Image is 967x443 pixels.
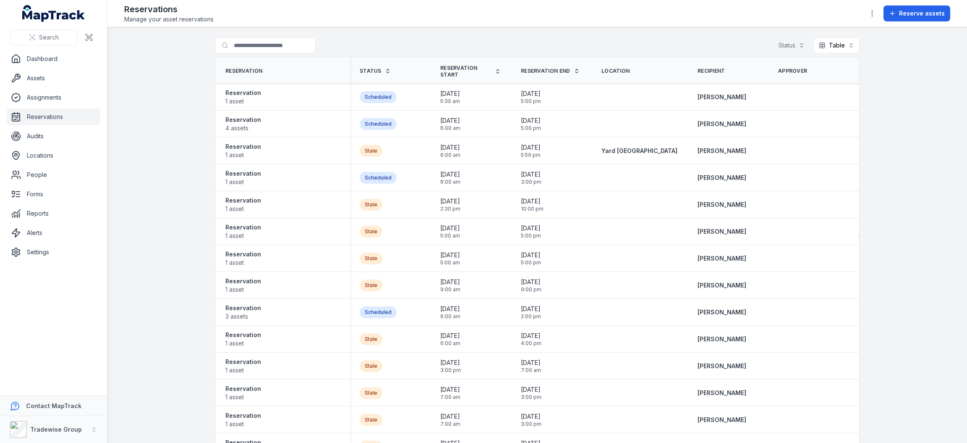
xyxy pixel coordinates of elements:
[521,179,541,185] span: 3:00 pm
[601,68,630,74] span: Location
[440,385,460,401] time: 8/28/2025, 7:00:00 AM
[7,186,100,203] a: Forms
[7,224,100,241] a: Alerts
[521,143,541,158] time: 9/10/2025, 5:59:59 PM
[601,147,677,154] span: Yard [GEOGRAPHIC_DATA]
[773,37,810,53] button: Status
[360,91,397,103] div: Scheduled
[521,385,541,394] span: [DATE]
[440,412,460,421] span: [DATE]
[225,196,261,213] a: Reservation1 asset
[698,416,746,424] strong: [PERSON_NAME]
[225,420,261,428] span: 1 asset
[521,98,541,105] span: 5:00 pm
[859,332,880,347] time: 8/31/2025, 12:52:34 PM
[778,68,807,74] span: Approver
[859,305,878,320] time: 9/1/2025, 1:11:19 PM
[225,304,261,321] a: Reservation3 assets
[225,411,261,428] a: Reservation1 asset
[440,367,461,374] span: 3:00 pm
[698,147,746,155] a: [PERSON_NAME]
[225,124,261,132] span: 4 assets
[225,196,261,205] strong: Reservation
[859,251,878,259] span: [DATE]
[521,90,541,98] span: [DATE]
[521,90,541,105] time: 9/19/2025, 5:00:00 PM
[225,250,261,267] a: Reservation1 asset
[7,147,100,164] a: Locations
[225,385,261,401] a: Reservation1 asset
[698,308,746,316] a: [PERSON_NAME]
[440,197,460,206] span: [DATE]
[7,50,100,67] a: Dashboard
[225,339,261,348] span: 1 asset
[440,259,460,266] span: 5:00 am
[521,143,541,152] span: [DATE]
[225,116,261,124] strong: Reservation
[521,359,541,367] span: [DATE]
[521,197,544,212] time: 9/5/2025, 10:00:00 PM
[225,169,261,178] strong: Reservation
[440,90,460,98] span: [DATE]
[225,331,261,339] strong: Reservation
[440,152,460,158] span: 6:00 am
[859,224,878,232] span: [DATE]
[440,286,460,293] span: 9:00 am
[440,143,460,158] time: 9/10/2025, 6:00:00 AM
[521,224,541,232] span: [DATE]
[859,259,878,266] span: 4:10 pm
[859,394,878,401] span: 6:17 pm
[440,224,460,239] time: 9/3/2025, 5:00:00 AM
[521,305,541,320] time: 9/13/2025, 2:00:00 PM
[225,285,261,294] span: 1 asset
[440,206,460,212] span: 2:30 pm
[440,332,460,347] time: 9/1/2025, 6:00:00 AM
[859,125,878,132] span: 11:15 am
[360,199,382,211] div: Stale
[859,251,878,266] time: 9/2/2025, 4:10:02 PM
[225,89,261,105] a: Reservation1 asset
[440,125,460,132] span: 6:00 am
[360,68,391,74] a: Status
[440,340,460,347] span: 6:00 am
[440,224,460,232] span: [DATE]
[698,335,746,343] a: [PERSON_NAME]
[225,232,261,240] span: 1 asset
[440,90,460,105] time: 9/15/2025, 5:30:00 AM
[440,332,460,340] span: [DATE]
[440,197,460,212] time: 9/5/2025, 2:30:00 PM
[859,197,878,206] span: [DATE]
[225,411,261,420] strong: Reservation
[859,143,879,152] span: [DATE]
[225,385,261,393] strong: Reservation
[883,5,950,21] button: Reserve assets
[859,421,878,427] span: 6:10 pm
[521,170,541,185] time: 9/11/2025, 3:00:59 PM
[360,253,382,264] div: Stale
[859,98,878,105] span: 1:23 pm
[26,402,81,409] strong: Contact MapTrack
[521,68,580,74] a: Reservation End
[440,116,460,125] span: [DATE]
[10,29,78,45] button: Search
[360,414,382,426] div: Stale
[859,68,899,74] span: Created Date
[440,359,461,367] span: [DATE]
[440,170,460,185] time: 9/11/2025, 6:00:00 AM
[440,305,460,320] time: 9/13/2025, 6:00:00 AM
[440,143,460,152] span: [DATE]
[521,224,541,239] time: 9/3/2025, 5:00:00 PM
[225,68,262,74] span: Reservation
[698,200,746,209] a: [PERSON_NAME]
[521,286,541,293] span: 9:00 pm
[225,393,261,401] span: 1 asset
[859,313,878,320] span: 1:11 pm
[859,278,878,293] time: 9/1/2025, 1:21:36 PM
[440,98,460,105] span: 5:30 am
[225,142,261,151] strong: Reservation
[521,332,541,340] span: [DATE]
[859,385,878,394] span: [DATE]
[225,304,261,312] strong: Reservation
[440,394,460,401] span: 7:00 am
